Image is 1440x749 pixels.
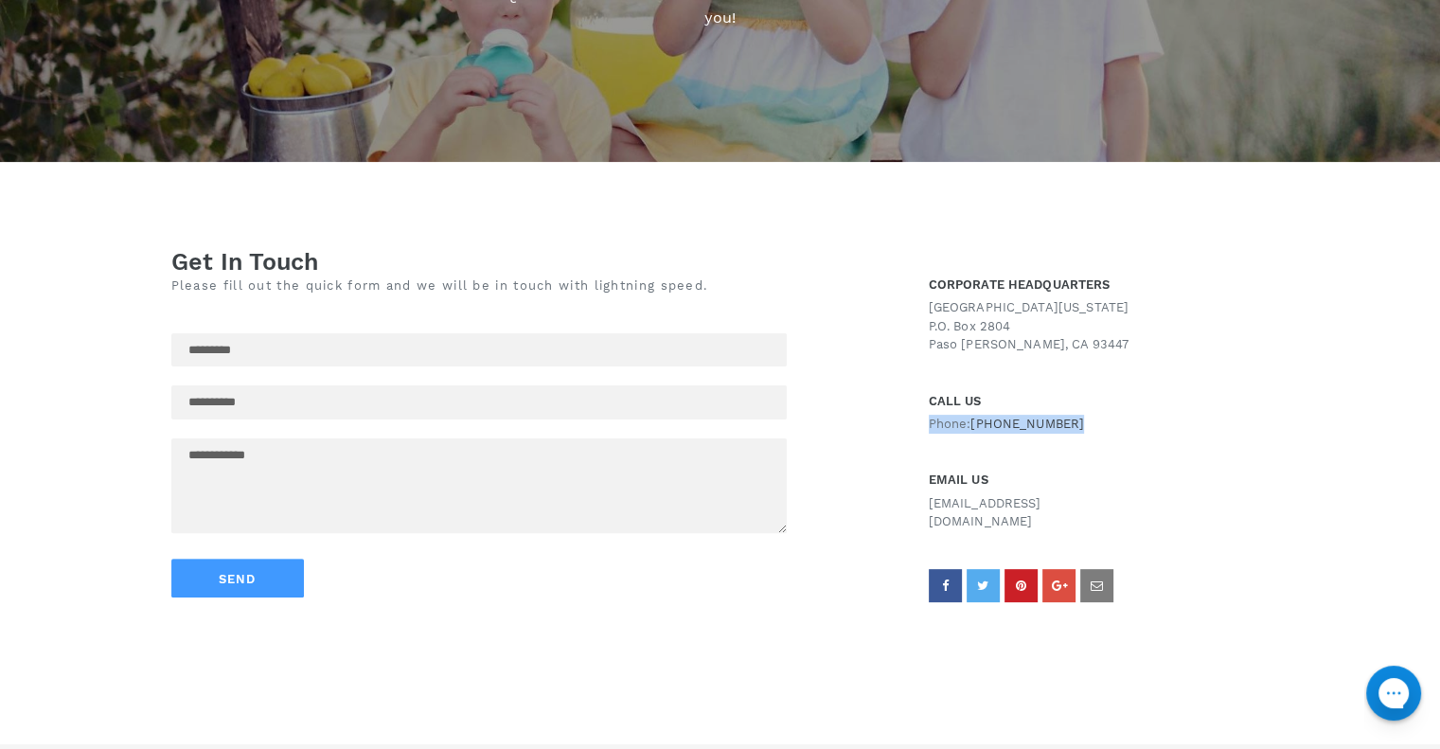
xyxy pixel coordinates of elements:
[929,317,1270,336] p: P.O. Box 2804
[929,494,1104,531] p: [EMAIL_ADDRESS][DOMAIN_NAME]
[1042,569,1076,602] a: googleplus
[929,298,1270,317] p: [GEOGRAPHIC_DATA][US_STATE]
[171,247,891,276] h1: Get In Touch
[929,277,1270,293] h1: CORPORATE HEADQUARTERS
[1004,569,1038,602] a: pinterest
[171,276,891,295] p: Please fill out the quick form and we will be in touch with lightning speed.
[929,394,1104,409] h1: CALL US
[1080,569,1113,602] a: email
[967,569,1000,602] a: twitter
[171,559,304,597] button: Send
[929,473,1104,488] h1: EMAIL US
[970,417,1084,431] span: [PHONE_NUMBER]
[929,335,1270,354] p: Paso [PERSON_NAME], CA 93447
[929,415,1104,434] p: Phone:
[929,569,962,602] a: facebook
